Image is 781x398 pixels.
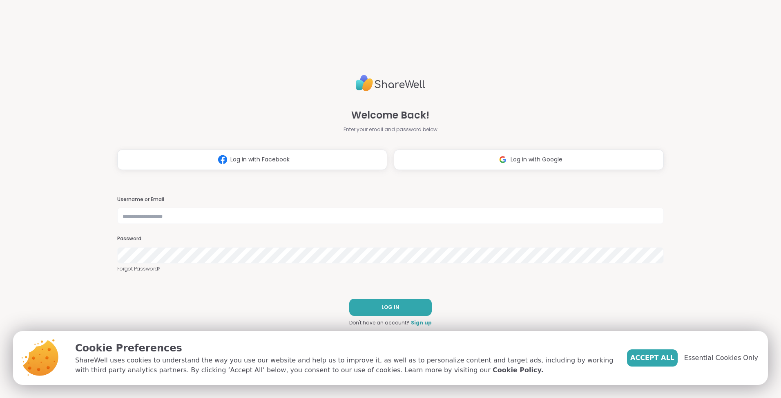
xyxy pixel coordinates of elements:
[394,150,664,170] button: Log in with Google
[411,319,432,326] a: Sign up
[495,152,511,167] img: ShareWell Logomark
[382,304,399,311] span: LOG IN
[493,365,543,375] a: Cookie Policy.
[511,155,562,164] span: Log in with Google
[230,155,290,164] span: Log in with Facebook
[356,72,425,95] img: ShareWell Logo
[215,152,230,167] img: ShareWell Logomark
[344,126,437,133] span: Enter your email and password below
[349,319,409,326] span: Don't have an account?
[684,353,758,363] span: Essential Cookies Only
[349,299,432,316] button: LOG IN
[351,108,429,123] span: Welcome Back!
[75,356,614,375] p: ShareWell uses cookies to understand the way you use our website and help us to improve it, as we...
[630,353,674,363] span: Accept All
[627,349,678,367] button: Accept All
[117,235,664,242] h3: Password
[75,341,614,356] p: Cookie Preferences
[117,150,387,170] button: Log in with Facebook
[117,265,664,273] a: Forgot Password?
[117,196,664,203] h3: Username or Email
